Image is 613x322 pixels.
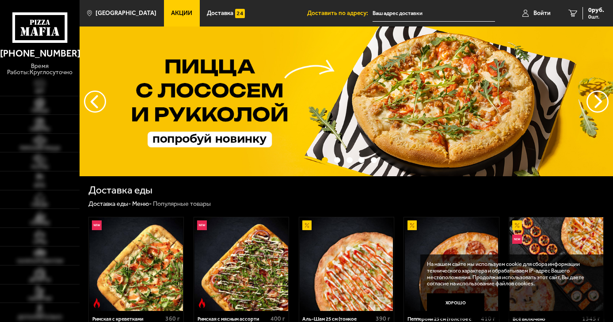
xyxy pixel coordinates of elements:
img: Новинка [512,235,522,244]
button: предыдущий [586,91,609,113]
span: Войти [533,10,551,16]
img: Акционный [407,220,417,230]
img: Острое блюдо [92,298,102,308]
img: Римская с креветками [89,217,183,311]
img: Всё включено [510,217,603,311]
span: 0 шт. [588,14,604,19]
span: Акции [171,10,192,16]
img: Новинка [92,220,102,230]
a: Доставка еды- [88,200,131,208]
a: Меню- [132,200,152,208]
input: Ваш адрес доставки [373,5,495,22]
a: НовинкаОстрое блюдоРимская с мясным ассорти [194,217,289,311]
button: точки переключения [346,157,353,163]
button: точки переключения [358,157,365,163]
h1: Доставка еды [88,185,152,195]
p: На нашем сайте мы используем cookie для сбора информации технического характера и обрабатываем IP... [427,261,593,288]
img: Акционный [302,220,312,230]
button: Хорошо [427,293,484,312]
span: Доставить по адресу: [307,10,373,16]
button: точки переключения [371,157,377,163]
span: 0 руб. [588,7,604,13]
div: Популярные товары [153,200,211,208]
button: точки переключения [322,157,328,163]
img: Аль-Шам 25 см (тонкое тесто) [300,217,393,311]
button: точки переключения [334,157,340,163]
span: [GEOGRAPHIC_DATA] [95,10,156,16]
a: АкционныйАль-Шам 25 см (тонкое тесто) [299,217,394,311]
img: Римская с мясным ассорти [194,217,288,311]
button: следующий [84,91,106,113]
a: АкционныйНовинкаВсё включено [509,217,604,311]
img: 15daf4d41897b9f0e9f617042186c801.svg [235,9,245,19]
a: НовинкаОстрое блюдоРимская с креветками [89,217,183,311]
img: Пепперони 25 см (толстое с сыром) [405,217,499,311]
a: АкционныйПепперони 25 см (толстое с сыром) [404,217,499,311]
img: Акционный [512,220,522,230]
img: Новинка [197,220,207,230]
span: Доставка [207,10,233,16]
img: Острое блюдо [197,298,207,308]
